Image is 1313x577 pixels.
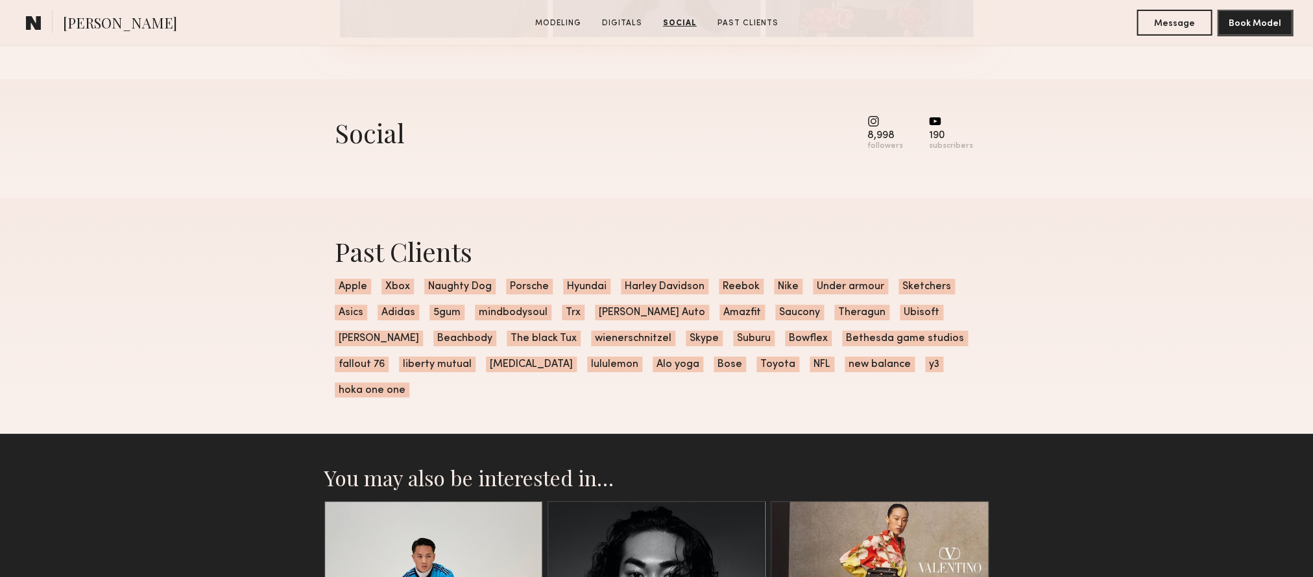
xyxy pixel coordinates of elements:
span: Suburu [733,331,775,346]
span: Naughty Dog [424,279,496,294]
span: Bose [714,357,746,372]
span: Porsche [506,279,553,294]
span: mindbodysoul [475,305,551,320]
span: [PERSON_NAME] Auto [595,305,709,320]
span: Ubisoft [900,305,943,320]
span: Nike [774,279,802,294]
span: Sketchers [898,279,955,294]
span: Harley Davidson [621,279,708,294]
span: [PERSON_NAME] [63,13,177,36]
span: new balance [845,357,915,372]
div: 8,998 [867,131,903,141]
div: Social [335,115,405,150]
span: liberty mutual [399,357,476,372]
div: 190 [929,131,973,141]
span: Toyota [756,357,799,372]
a: Social [658,18,702,29]
span: wienerschnitzel [591,331,675,346]
span: NFL [810,357,834,372]
span: Theragun [834,305,889,320]
span: Xbox [381,279,414,294]
span: Asics [335,305,367,320]
span: Beachbody [433,331,496,346]
span: Amazfit [719,305,765,320]
div: Past Clients [335,234,978,268]
a: Past Clients [712,18,784,29]
h2: You may also be interested in… [324,465,989,491]
span: Alo yoga [653,357,703,372]
span: Reebok [719,279,764,294]
span: Skype [686,331,723,346]
a: Modeling [530,18,586,29]
span: [PERSON_NAME] [335,331,423,346]
span: The black Tux [507,331,581,346]
a: Book Model [1217,17,1292,28]
button: Message [1137,10,1212,36]
span: Bethesda game studios [842,331,968,346]
span: Apple [335,279,371,294]
button: Book Model [1217,10,1292,36]
span: [MEDICAL_DATA] [486,357,577,372]
span: lululemon [587,357,642,372]
span: fallout 76 [335,357,389,372]
span: Adidas [378,305,419,320]
div: subscribers [929,141,973,151]
span: y3 [925,357,943,372]
span: 5gum [429,305,464,320]
span: Saucony [775,305,824,320]
span: Trx [562,305,584,320]
span: hoka one one [335,383,409,398]
span: Hyundai [563,279,610,294]
div: followers [867,141,903,151]
span: Under armour [813,279,888,294]
span: Bowflex [785,331,832,346]
a: Digitals [597,18,647,29]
